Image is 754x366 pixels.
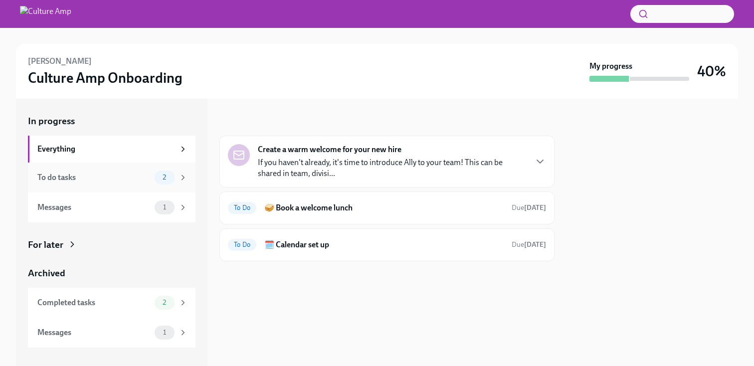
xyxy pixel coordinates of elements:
[157,203,172,211] span: 1
[28,69,183,87] h3: Culture Amp Onboarding
[37,144,175,155] div: Everything
[228,241,256,248] span: To Do
[37,202,151,213] div: Messages
[28,267,195,280] a: Archived
[28,192,195,222] a: Messages1
[589,61,632,72] strong: My progress
[512,203,546,212] span: August 29th, 2025 11:00
[219,115,266,128] div: In progress
[157,329,172,336] span: 1
[264,202,504,213] h6: 🥪 Book a welcome lunch
[37,297,151,308] div: Completed tasks
[512,203,546,212] span: Due
[524,203,546,212] strong: [DATE]
[28,56,92,67] h6: [PERSON_NAME]
[28,136,195,163] a: Everything
[28,238,195,251] a: For later
[258,157,526,179] p: If you haven't already, it's time to introduce Ally to your team! This can be shared in team, div...
[228,200,546,216] a: To Do🥪 Book a welcome lunchDue[DATE]
[264,239,504,250] h6: 🗓️ Calendar set up
[37,172,151,183] div: To do tasks
[258,144,401,155] strong: Create a warm welcome for your new hire
[20,6,71,22] img: Culture Amp
[28,288,195,318] a: Completed tasks2
[228,237,546,253] a: To Do🗓️ Calendar set upDue[DATE]
[228,204,256,211] span: To Do
[37,327,151,338] div: Messages
[157,299,172,306] span: 2
[512,240,546,249] span: Due
[28,238,63,251] div: For later
[524,240,546,249] strong: [DATE]
[28,318,195,348] a: Messages1
[28,115,195,128] a: In progress
[512,240,546,249] span: August 29th, 2025 11:00
[157,174,172,181] span: 2
[697,62,726,80] h3: 40%
[28,163,195,192] a: To do tasks2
